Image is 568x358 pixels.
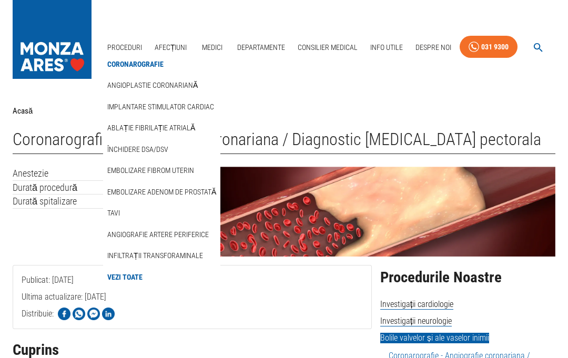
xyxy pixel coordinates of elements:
[22,275,74,327] span: Publicat: [DATE]
[195,37,229,58] a: Medici
[380,333,489,343] span: Bolile valvelor și ale vaselor inimii
[103,75,220,96] div: Angioplastie coronariană
[22,308,54,320] p: Distribuie:
[103,54,220,288] nav: secondary mailbox folders
[233,37,289,58] a: Departamente
[481,40,509,54] div: 031 9300
[105,77,200,94] a: Angioplastie coronariană
[105,162,196,179] a: Embolizare fibrom uterin
[293,37,362,58] a: Consilier Medical
[13,130,555,154] h1: Coronarografie - Angiografie coronariana / Diagnostic [MEDICAL_DATA] pectorala
[103,96,220,118] div: Implantare stimulator cardiac
[105,204,122,222] a: TAVI
[103,224,220,246] div: Angiografie artere periferice
[103,267,220,288] div: Vezi Toate
[13,180,123,195] td: Durată procedură
[105,141,170,158] a: Închidere DSA/DSV
[103,202,220,224] div: TAVI
[150,37,191,58] a: Afecțiuni
[13,167,123,180] td: Anestezie
[103,160,220,181] div: Embolizare fibrom uterin
[105,247,205,264] a: Infiltrații transforaminale
[411,37,455,58] a: Despre Noi
[105,226,211,243] a: Angiografie artere periferice
[13,195,123,209] td: Durată spitalizare
[103,245,220,267] div: Infiltrații transforaminale
[105,119,197,137] a: Ablație fibrilație atrială
[380,316,452,326] span: Investigații neurologie
[103,37,146,58] a: Proceduri
[22,292,106,344] span: Ultima actualizare: [DATE]
[103,117,220,139] div: Ablație fibrilație atrială
[103,139,220,160] div: Închidere DSA/DSV
[73,308,85,320] img: Share on WhatsApp
[13,105,555,117] nav: breadcrumb
[13,105,33,117] p: Acasă
[105,56,166,73] a: Coronarografie
[103,181,220,203] div: Embolizare adenom de prostată
[58,308,70,320] img: Share on Facebook
[196,167,555,257] img: Coronarografie - Angiografie coronariana | MONZA ARES
[105,98,216,116] a: Implantare stimulator cardiac
[460,36,518,58] a: 031 9300
[103,54,220,75] div: Coronarografie
[105,269,145,286] a: Vezi Toate
[102,308,115,320] img: Share on LinkedIn
[380,299,453,310] span: Investigații cardiologie
[87,308,100,320] img: Share on Facebook Messenger
[105,183,218,201] a: Embolizare adenom de prostată
[366,37,407,58] a: Info Utile
[380,269,555,286] h2: Procedurile Noastre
